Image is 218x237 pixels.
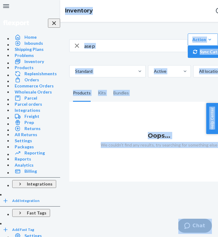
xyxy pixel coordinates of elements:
[12,58,60,65] a: Inventory
[24,40,43,46] div: Inbounds
[15,83,54,89] div: Ecommerce Orders
[15,65,34,71] div: Products
[12,113,60,119] a: Freight
[178,219,212,234] iframe: Opens a widget where you can chat to one of our agents
[24,119,34,126] div: Prep
[12,34,60,40] a: Home
[24,126,41,132] div: Returns
[12,101,60,107] a: Parcel orders
[12,95,60,101] a: Parcel
[12,227,34,232] div: Add Fast Tag
[12,150,60,156] a: Reporting
[12,162,60,168] a: Analytics
[12,168,60,174] a: Billing
[12,156,60,162] a: Reports
[15,156,31,162] div: Reports
[15,107,40,113] div: Integrations
[12,71,60,77] a: Replenishments
[12,126,60,132] a: Returns
[60,2,98,20] ol: breadcrumbs
[98,85,106,102] div: Kits
[12,107,60,113] a: Integrations
[24,95,37,101] div: Parcel
[24,71,57,77] div: Replenishments
[15,52,34,58] div: Problems
[188,34,218,46] button: Action
[12,77,60,83] a: Orders
[12,46,60,52] a: Shipping Plans
[12,138,60,144] a: Settings
[15,144,34,150] div: Packages
[24,58,44,65] div: Inventory
[192,37,213,43] div: Action
[65,7,93,14] a: Inventory
[198,68,199,74] input: All locations
[27,181,53,187] div: Integrations
[15,46,44,52] div: Shipping Plans
[12,198,39,203] div: Add Integration
[15,138,32,144] div: Settings
[24,34,37,40] div: Home
[84,40,187,52] input: Search inventory by name or sku
[12,119,60,126] a: Prep
[15,162,34,168] div: Analytics
[24,113,39,119] div: Freight
[113,85,129,102] div: Bundles
[12,65,60,71] a: Products
[12,52,60,58] a: Problems
[24,77,39,83] div: Orders
[15,101,42,107] div: Parcel orders
[74,68,75,74] input: Standard
[73,85,91,102] div: Products
[12,40,60,46] a: Inbounds
[3,20,29,26] img: Flexport logo
[206,103,218,134] button: Help Center
[12,83,60,89] a: Ecommerce Orders
[15,132,37,138] div: All Returns
[15,89,52,95] div: Wholesale Orders
[12,180,56,188] button: Integrations
[12,89,60,95] a: Wholesale Orders
[48,19,60,28] button: Close Navigation
[27,210,46,216] div: Fast Tags
[24,150,45,156] div: Reporting
[12,132,60,138] a: All Returns
[12,209,50,217] button: Fast Tags
[24,168,37,174] div: Billing
[153,68,154,74] input: Active
[12,144,60,150] a: Packages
